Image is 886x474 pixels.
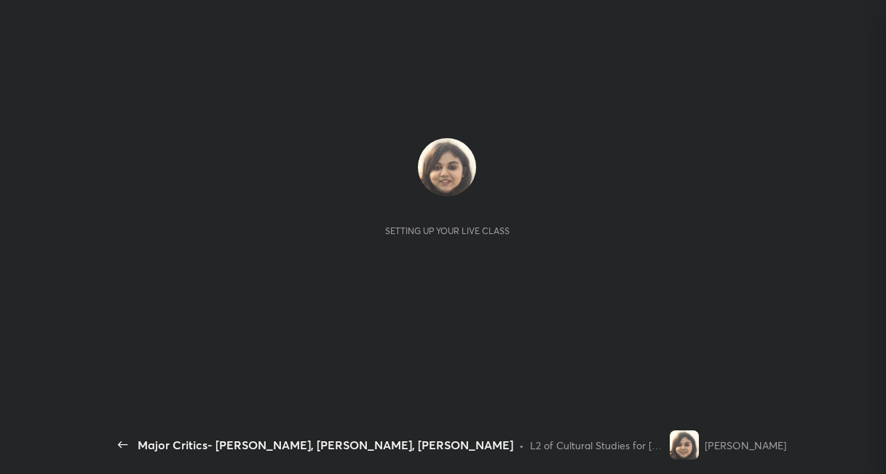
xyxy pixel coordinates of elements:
div: Major Critics- [PERSON_NAME], [PERSON_NAME], [PERSON_NAME] [138,436,513,454]
img: a7ac6fe6eda44e07ab3709a94de7a6bd.jpg [418,138,476,196]
div: [PERSON_NAME] [705,438,786,453]
div: Setting up your live class [385,225,510,236]
img: a7ac6fe6eda44e07ab3709a94de7a6bd.jpg [670,430,699,459]
div: L2 of Cultural Studies for [DATE] [530,438,664,453]
div: • [519,438,524,453]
